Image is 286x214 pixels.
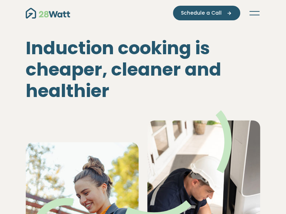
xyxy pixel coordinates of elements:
[26,37,260,102] h1: Induction cooking is cheaper, cleaner and healthier
[173,6,240,20] button: Schedule a Call
[181,9,222,17] span: Schedule a Call
[26,6,260,20] nav: Main navigation
[249,10,260,17] button: Toggle navigation
[26,8,70,19] img: 28Watt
